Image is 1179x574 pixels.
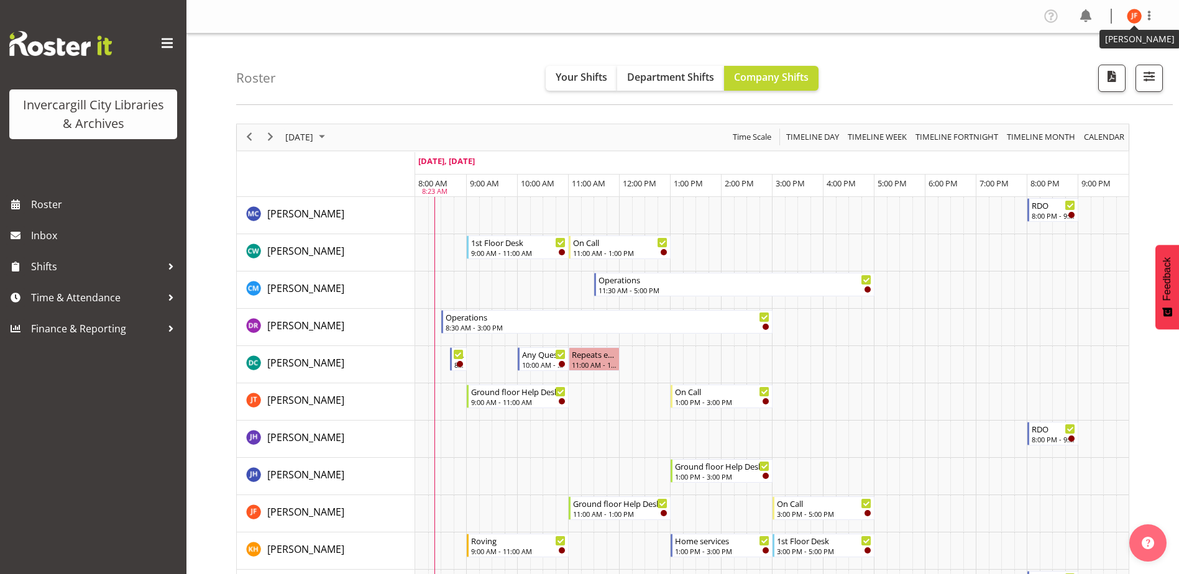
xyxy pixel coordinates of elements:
td: Donald Cunningham resource [237,346,415,383]
div: Kaela Harley"s event - Roving Begin From Monday, October 6, 2025 at 9:00:00 AM GMT+13:00 Ends At ... [467,534,569,557]
a: [PERSON_NAME] [267,542,344,557]
div: Any Questions [522,348,566,360]
div: 1st Floor Desk [777,534,871,547]
div: next period [260,124,281,150]
span: Timeline Fortnight [914,129,999,145]
span: 9:00 PM [1081,178,1111,189]
div: Ground floor Help Desk [675,460,769,472]
button: Time Scale [731,129,774,145]
td: Aurora Catu resource [237,197,415,234]
span: Finance & Reporting [31,319,162,338]
div: 3:00 PM - 5:00 PM [777,509,871,519]
div: previous period [239,124,260,150]
img: joanne-forbes11668.jpg [1127,9,1142,24]
div: RDO [1032,199,1075,211]
button: Filter Shifts [1135,65,1163,92]
span: 8:00 AM [418,178,447,189]
button: Department Shifts [617,66,724,91]
div: 1:00 PM - 3:00 PM [675,546,769,556]
div: Jill Harpur"s event - RDO Begin From Monday, October 6, 2025 at 8:00:00 PM GMT+13:00 Ends At Mond... [1027,422,1078,445]
div: Aurora Catu"s event - RDO Begin From Monday, October 6, 2025 at 8:00:00 PM GMT+13:00 Ends At Mond... [1027,198,1078,222]
div: 8:30 AM - 3:00 PM [446,322,769,332]
span: 12:00 PM [623,178,656,189]
td: Kaela Harley resource [237,532,415,570]
div: October 6, 2025 [281,124,333,150]
div: 11:00 AM - 1:00 PM [573,248,667,258]
span: [DATE] [284,129,314,145]
span: Feedback [1162,257,1173,301]
span: Your Shifts [556,70,607,84]
button: Download a PDF of the roster for the current day [1098,65,1126,92]
a: [PERSON_NAME] [267,281,344,296]
div: Joanne Forbes"s event - Ground floor Help Desk Begin From Monday, October 6, 2025 at 11:00:00 AM ... [569,496,671,520]
button: Your Shifts [546,66,617,91]
span: 6:00 PM [929,178,958,189]
span: 8:00 PM [1030,178,1060,189]
span: [PERSON_NAME] [267,207,344,221]
div: Glen Tomlinson"s event - On Call Begin From Monday, October 6, 2025 at 1:00:00 PM GMT+13:00 Ends ... [671,385,773,408]
a: [PERSON_NAME] [267,355,344,370]
button: Timeline Week [846,129,909,145]
div: Debra Robinson"s event - Operations Begin From Monday, October 6, 2025 at 8:30:00 AM GMT+13:00 En... [441,310,773,334]
div: Repeats every [DATE] - [PERSON_NAME] [572,348,617,360]
td: Catherine Wilson resource [237,234,415,271]
span: [DATE], [DATE] [418,155,475,166]
span: 3:00 PM [776,178,805,189]
a: [PERSON_NAME] [267,244,344,258]
div: Donald Cunningham"s event - Newspapers Begin From Monday, October 6, 2025 at 8:40:00 AM GMT+13:00... [450,347,467,371]
div: On Call [777,497,871,509]
span: 2:00 PM [725,178,754,189]
div: 8:23 AM [422,186,447,197]
span: Company Shifts [734,70,809,84]
span: 7:00 PM [979,178,1009,189]
div: 9:00 AM - 11:00 AM [471,397,566,407]
span: [PERSON_NAME] [267,393,344,407]
a: [PERSON_NAME] [267,206,344,221]
button: Next [262,129,279,145]
button: Company Shifts [724,66,819,91]
span: Timeline Day [785,129,840,145]
span: Timeline Month [1006,129,1076,145]
span: Department Shifts [627,70,714,84]
button: Timeline Day [784,129,842,145]
span: 5:00 PM [878,178,907,189]
td: Cindy Mulrooney resource [237,271,415,309]
a: [PERSON_NAME] [267,504,344,519]
div: 1st Floor Desk [471,236,566,248]
a: [PERSON_NAME] [267,430,344,445]
span: 10:00 AM [521,178,554,189]
div: 1:00 PM - 3:00 PM [675,471,769,481]
div: 8:00 PM - 9:00 PM [1032,211,1075,221]
img: help-xxl-2.png [1142,537,1154,549]
div: Jillian Hunter"s event - Ground floor Help Desk Begin From Monday, October 6, 2025 at 1:00:00 PM ... [671,459,773,483]
div: 9:00 AM - 11:00 AM [471,248,566,258]
h4: Roster [236,71,276,85]
span: [PERSON_NAME] [267,430,344,444]
div: Joanne Forbes"s event - On Call Begin From Monday, October 6, 2025 at 3:00:00 PM GMT+13:00 Ends A... [773,496,874,520]
div: Ground floor Help Desk [471,385,566,398]
div: 11:30 AM - 5:00 PM [599,285,871,295]
a: [PERSON_NAME] [267,318,344,333]
span: [PERSON_NAME] [267,468,344,481]
span: 4:00 PM [827,178,856,189]
a: [PERSON_NAME] [267,467,344,482]
div: Home services [675,534,769,547]
button: October 2025 [283,129,331,145]
div: 11:00 AM - 12:00 PM [572,360,617,370]
span: Timeline Week [846,129,908,145]
div: 9:00 AM - 11:00 AM [471,546,566,556]
div: Cindy Mulrooney"s event - Operations Begin From Monday, October 6, 2025 at 11:30:00 AM GMT+13:00 ... [594,273,874,296]
span: Roster [31,195,180,214]
td: Jill Harpur resource [237,421,415,458]
div: 3:00 PM - 5:00 PM [777,546,871,556]
div: Glen Tomlinson"s event - Ground floor Help Desk Begin From Monday, October 6, 2025 at 9:00:00 AM ... [467,385,569,408]
div: Donald Cunningham"s event - Any Questions Begin From Monday, October 6, 2025 at 10:00:00 AM GMT+1... [518,347,569,371]
div: Operations [446,311,769,323]
div: Kaela Harley"s event - Home services Begin From Monday, October 6, 2025 at 1:00:00 PM GMT+13:00 E... [671,534,773,557]
span: 11:00 AM [572,178,605,189]
span: Shifts [31,257,162,276]
div: Operations [599,273,871,286]
td: Debra Robinson resource [237,309,415,346]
